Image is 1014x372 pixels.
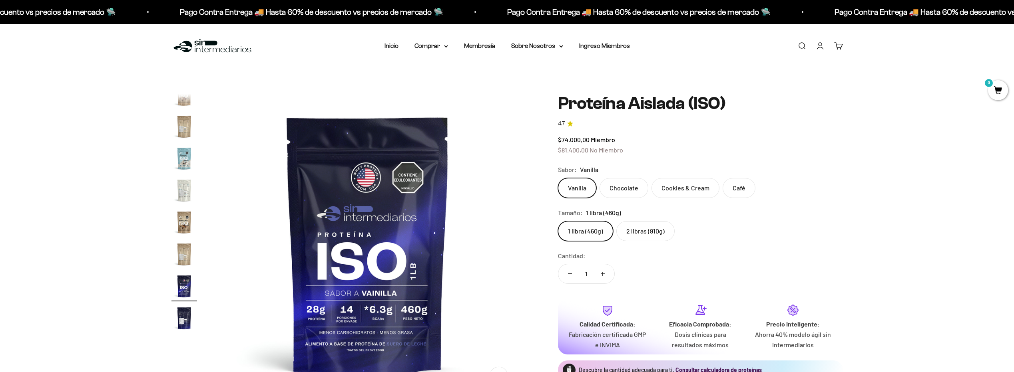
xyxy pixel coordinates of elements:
[171,178,197,206] button: Ir al artículo 13
[558,146,588,154] span: $81.400,00
[766,320,820,328] strong: Precio Inteligente:
[591,136,615,143] span: Miembro
[171,178,197,203] img: Proteína Aislada (ISO)
[511,41,563,51] summary: Sobre Nosotros
[988,87,1008,95] a: 0
[171,210,197,235] img: Proteína Aislada (ISO)
[180,6,443,18] p: Pago Contra Entrega 🚚 Hasta 60% de descuento vs precios de mercado 🛸
[558,208,583,218] legend: Tamaño:
[171,241,197,267] img: Proteína Aislada (ISO)
[171,241,197,269] button: Ir al artículo 15
[590,146,623,154] span: No Miembro
[384,42,398,49] a: Inicio
[171,305,197,331] img: Proteína Aislada (ISO)
[507,6,771,18] p: Pago Contra Entrega 🚚 Hasta 60% de descuento vs precios de mercado 🛸
[580,164,598,175] span: Vanilla
[464,42,495,49] a: Membresía
[591,264,614,283] button: Aumentar cantidad
[558,119,565,128] span: 4.7
[984,78,994,88] mark: 0
[660,329,740,350] p: Dosis clínicas para resultados máximos
[171,82,197,110] button: Ir al artículo 10
[669,320,731,328] strong: Eficacia Comprobada:
[414,41,448,51] summary: Comprar
[171,82,197,107] img: Proteína Aislada (ISO)
[558,119,843,128] a: 4.74.7 de 5.0 estrellas
[558,164,577,175] legend: Sabor:
[171,146,197,171] img: Proteína Aislada (ISO)
[558,136,590,143] span: $74.000,00
[558,94,843,113] h1: Proteína Aislada (ISO)
[753,329,833,350] p: Ahorra 40% modelo ágil sin intermediarios
[171,210,197,237] button: Ir al artículo 14
[568,329,647,350] p: Fabricación certificada GMP e INVIMA
[171,305,197,333] button: Ir al artículo 17
[558,251,586,261] label: Cantidad:
[171,114,197,139] img: Proteína Aislada (ISO)
[580,320,635,328] strong: Calidad Certificada:
[171,273,197,299] img: Proteína Aislada (ISO)
[558,264,582,283] button: Reducir cantidad
[579,42,630,49] a: Ingreso Miembros
[586,208,621,218] span: 1 libra (460g)
[171,146,197,174] button: Ir al artículo 12
[171,114,197,142] button: Ir al artículo 11
[171,273,197,301] button: Ir al artículo 16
